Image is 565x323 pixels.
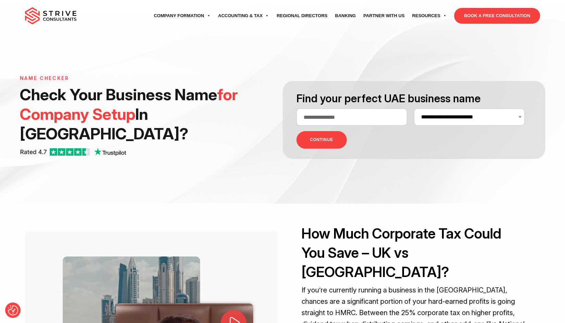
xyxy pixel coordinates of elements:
a: Partner with Us [359,6,408,25]
a: Banking [331,6,360,25]
img: main-logo.svg [25,7,76,24]
h2: How Much Corporate Tax Could You Save – UK vs [GEOGRAPHIC_DATA]? [302,224,527,281]
button: Consent Preferences [8,305,18,315]
h3: Find your perfect UAE business name [296,91,532,106]
a: Company Formation [150,6,214,25]
a: Accounting & Tax [214,6,273,25]
img: Revisit consent button [8,305,18,315]
button: CONTINUE [296,131,347,149]
h6: Name Checker [20,76,246,81]
span: for Company Setup [20,85,238,124]
a: Resources [408,6,451,25]
h1: Check Your Business Name In [GEOGRAPHIC_DATA] ? [20,85,246,143]
a: Regional Directors [273,6,331,25]
a: BOOK A FREE CONSULTATION [454,8,540,24]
